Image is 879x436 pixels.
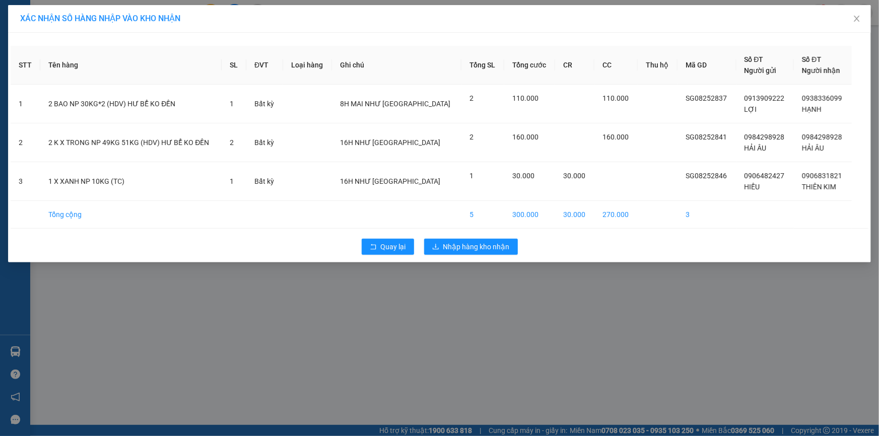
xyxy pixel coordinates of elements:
[504,201,555,229] td: 300.000
[443,241,510,252] span: Nhập hàng kho nhận
[40,123,222,162] td: 2 K X TRONG NP 49KG 51KG (HDV) HƯ BỂ KO ĐỀN
[853,15,861,23] span: close
[469,133,474,141] span: 2
[802,144,824,152] span: HẢI ÂU
[230,138,234,147] span: 2
[246,162,283,201] td: Bất kỳ
[246,46,283,85] th: ĐVT
[370,243,377,251] span: rollback
[469,172,474,180] span: 1
[745,66,777,75] span: Người gửi
[512,94,538,102] span: 110.000
[745,133,785,141] span: 0984298928
[424,239,518,255] button: downloadNhập hàng kho nhận
[678,46,736,85] th: Mã GD
[230,177,234,185] span: 1
[745,172,785,180] span: 0906482427
[40,201,222,229] td: Tổng cộng
[843,5,871,33] button: Close
[686,94,727,102] span: SG08252837
[678,201,736,229] td: 3
[802,94,842,102] span: 0938336099
[40,85,222,123] td: 2 BAO NP 30KG*2 (HDV) HƯ BỂ KO ĐỀN
[11,46,40,85] th: STT
[745,105,757,113] span: LỢI
[638,46,678,85] th: Thu hộ
[802,172,842,180] span: 0906831821
[246,123,283,162] td: Bất kỳ
[40,46,222,85] th: Tên hàng
[461,46,504,85] th: Tổng SL
[20,14,180,23] span: XÁC NHẬN SỐ HÀNG NHẬP VÀO KHO NHẬN
[40,162,222,201] td: 1 X XANH NP 10KG (TC)
[11,162,40,201] td: 3
[802,183,836,191] span: THIÊN KIM
[246,85,283,123] td: Bất kỳ
[802,66,840,75] span: Người nhận
[745,94,785,102] span: 0913909222
[340,138,440,147] span: 16H NHƯ [GEOGRAPHIC_DATA]
[230,100,234,108] span: 1
[432,243,439,251] span: download
[512,172,534,180] span: 30.000
[332,46,461,85] th: Ghi chú
[283,46,332,85] th: Loại hàng
[11,123,40,162] td: 2
[745,144,767,152] span: HẢI ÂU
[461,201,504,229] td: 5
[563,172,585,180] span: 30.000
[512,133,538,141] span: 160.000
[686,172,727,180] span: SG08252846
[686,133,727,141] span: SG08252841
[381,241,406,252] span: Quay lại
[340,100,450,108] span: 8H MAI NHƯ [GEOGRAPHIC_DATA]
[555,201,594,229] td: 30.000
[602,94,629,102] span: 110.000
[222,46,246,85] th: SL
[802,105,822,113] span: HẠNH
[594,201,638,229] td: 270.000
[555,46,594,85] th: CR
[802,133,842,141] span: 0984298928
[745,55,764,63] span: Số ĐT
[594,46,638,85] th: CC
[745,183,760,191] span: HIẾU
[602,133,629,141] span: 160.000
[469,94,474,102] span: 2
[802,55,821,63] span: Số ĐT
[504,46,555,85] th: Tổng cước
[11,85,40,123] td: 1
[362,239,414,255] button: rollbackQuay lại
[340,177,440,185] span: 16H NHƯ [GEOGRAPHIC_DATA]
